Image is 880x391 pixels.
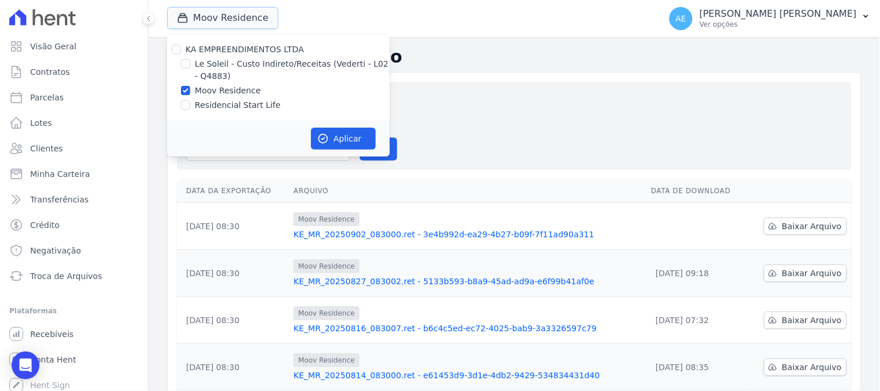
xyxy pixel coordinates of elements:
[177,179,289,203] th: Data da Exportação
[5,111,143,135] a: Lotes
[289,179,646,203] th: Arquivo
[764,218,847,235] a: Baixar Arquivo
[195,85,261,97] label: Moov Residence
[5,348,143,371] a: Conta Hent
[167,7,278,29] button: Moov Residence
[5,35,143,58] a: Visão Geral
[294,276,642,287] a: KE_MR_20250827_083002.ret - 5133b593-b8a9-45ad-ad9a-e6f99b41af0e
[12,352,39,379] div: Open Intercom Messenger
[294,323,642,334] a: KE_MR_20250816_083007.ret - b6c4c5ed-ec72-4025-bab9-3a3326597c79
[5,162,143,186] a: Minha Carteira
[30,194,89,205] span: Transferências
[30,41,77,52] span: Visão Geral
[5,323,143,346] a: Recebíveis
[5,188,143,211] a: Transferências
[782,361,842,373] span: Baixar Arquivo
[764,359,847,376] a: Baixar Arquivo
[646,344,747,391] td: [DATE] 08:35
[30,219,60,231] span: Crédito
[30,270,102,282] span: Troca de Arquivos
[646,297,747,344] td: [DATE] 07:32
[764,265,847,282] a: Baixar Arquivo
[30,245,81,256] span: Negativação
[195,99,281,111] label: Residencial Start Life
[294,212,359,226] span: Moov Residence
[700,20,857,29] p: Ver opções
[177,297,289,344] td: [DATE] 08:30
[30,117,52,129] span: Lotes
[5,265,143,288] a: Troca de Arquivos
[676,15,686,23] span: AE
[5,137,143,160] a: Clientes
[646,179,747,203] th: Data de Download
[5,86,143,109] a: Parcelas
[660,2,880,35] button: AE [PERSON_NAME] [PERSON_NAME] Ver opções
[195,58,390,82] label: Le Soleil - Custo Indireto/Receitas (Vederti - L02 - Q4883)
[177,203,289,250] td: [DATE] 08:30
[782,220,842,232] span: Baixar Arquivo
[294,370,642,381] a: KE_MR_20250814_083000.ret - e61453d9-3d1e-4db2-9429-534834431d40
[294,353,359,367] span: Moov Residence
[30,354,76,365] span: Conta Hent
[177,344,289,391] td: [DATE] 08:30
[311,128,376,150] button: Aplicar
[764,312,847,329] a: Baixar Arquivo
[5,60,143,84] a: Contratos
[294,229,642,240] a: KE_MR_20250902_083000.ret - 3e4b992d-ea29-4b27-b09f-7f11ad90a311
[646,250,747,297] td: [DATE] 09:18
[177,250,289,297] td: [DATE] 08:30
[9,304,139,318] div: Plataformas
[167,46,861,67] h2: Exportações de Retorno
[294,306,359,320] span: Moov Residence
[30,328,74,340] span: Recebíveis
[5,213,143,237] a: Crédito
[782,314,842,326] span: Baixar Arquivo
[5,239,143,262] a: Negativação
[30,168,90,180] span: Minha Carteira
[30,66,70,78] span: Contratos
[294,259,359,273] span: Moov Residence
[30,143,63,154] span: Clientes
[700,8,857,20] p: [PERSON_NAME] [PERSON_NAME]
[782,267,842,279] span: Baixar Arquivo
[30,92,64,103] span: Parcelas
[186,45,304,54] label: KA EMPREENDIMENTOS LTDA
